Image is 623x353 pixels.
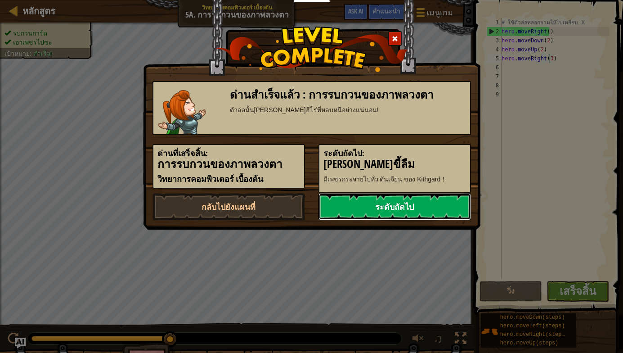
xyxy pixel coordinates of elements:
a: กลับไปยังแผนที่ [152,193,305,220]
h3: ด่านสำเร็จแล้ว : การรบกวนของภาพลวงตา [230,89,466,101]
a: ระดับถัดไป [318,193,471,220]
p: มีเพชรกระจายไปทั่ว ดันเจียน ของ Kithgard！ [323,175,466,184]
h5: ด่านที่เสร็จสิ้น: [157,149,300,158]
h3: การรบกวนของภาพลวงตา [157,158,300,170]
h5: วิทยาการคอมพิวเตอร์ เบื้องต้น [157,175,300,184]
img: captain.png [158,90,206,134]
div: ตัวล่อนั้น[PERSON_NAME]ฮีโร่ที่หลบหนีอย่างแน่นอน! [230,105,466,114]
h3: [PERSON_NAME]ขี้ลืม [323,158,466,170]
img: level_complete.png [215,27,408,72]
h5: ระดับถัดไป: [323,149,466,158]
